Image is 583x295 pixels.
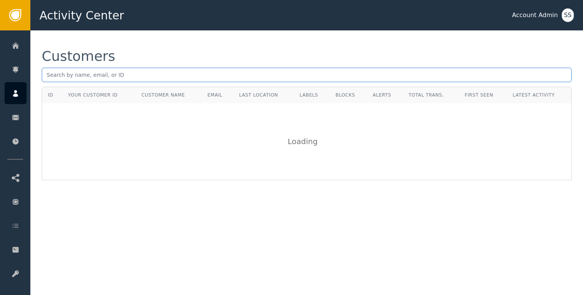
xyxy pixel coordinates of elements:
div: Your Customer ID [68,92,118,98]
div: Alerts [373,92,397,98]
button: SS [562,8,574,22]
div: Total Trans. [408,92,453,98]
div: First Seen [465,92,501,98]
input: Search by name, email, or ID [42,68,572,82]
div: Last Location [239,92,288,98]
span: Activity Center [39,7,124,24]
div: ID [48,92,53,98]
div: Labels [299,92,324,98]
div: Account Admin [512,11,558,20]
div: Email [208,92,228,98]
div: Loading [288,136,326,147]
div: Latest Activity [513,92,566,98]
div: Customer Name [142,92,196,98]
div: Customers [42,49,115,63]
div: Blocks [336,92,361,98]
